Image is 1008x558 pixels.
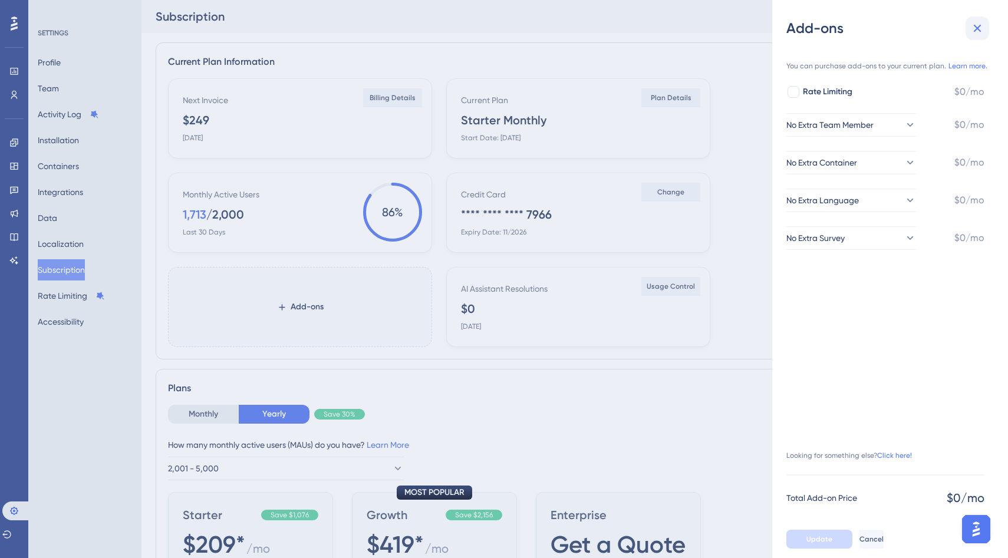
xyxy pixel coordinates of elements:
span: Total Add-on Price [786,491,857,505]
span: $0/mo [954,85,984,99]
span: $0/mo [954,193,984,207]
button: Cancel [859,530,884,549]
span: Update [806,534,832,544]
span: Cancel [859,534,884,544]
span: No Extra Language [786,193,859,207]
span: No Extra Container [786,156,857,170]
a: Click here! [877,451,912,460]
span: Rate Limiting [803,85,852,99]
a: Learn more. [948,61,987,71]
div: Add-ons [786,19,994,38]
span: $0/mo [954,231,984,245]
span: Looking for something else? [786,451,877,460]
button: No Extra Team Member [786,113,916,137]
span: $0/mo [947,490,984,506]
button: No Extra Container [786,151,916,174]
span: No Extra Team Member [786,118,874,132]
span: $0/mo [954,156,984,170]
span: No Extra Survey [786,231,845,245]
span: You can purchase add-ons to your current plan. [786,61,946,71]
button: No Extra Language [786,189,916,212]
span: $0/mo [954,118,984,132]
button: Update [786,530,852,549]
iframe: UserGuiding AI Assistant Launcher [958,511,994,547]
button: No Extra Survey [786,226,916,250]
